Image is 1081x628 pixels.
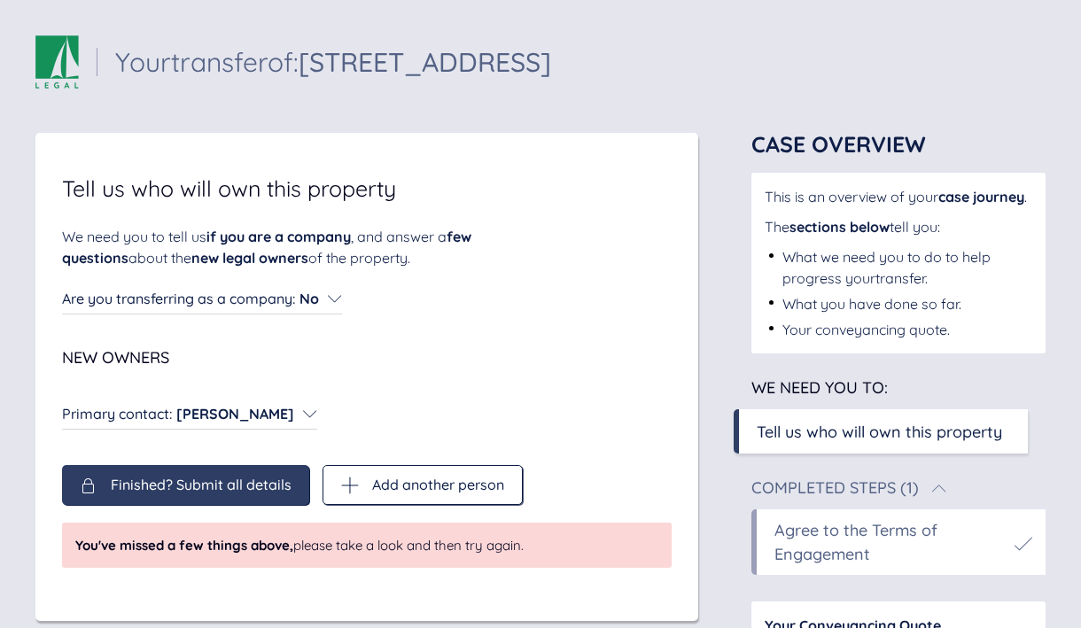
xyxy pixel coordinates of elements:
[782,319,950,340] div: Your conveyancing quote.
[299,45,551,79] span: [STREET_ADDRESS]
[191,249,308,267] span: new legal owners
[75,537,293,554] span: You've missed a few things above,
[75,536,524,554] span: please take a look and then try again.
[751,130,926,158] span: Case Overview
[765,186,1032,207] div: This is an overview of your .
[938,188,1024,205] span: case journey
[782,246,1032,289] div: What we need you to do to help progress your transfer .
[757,420,1002,444] div: Tell us who will own this property
[299,290,319,307] span: No
[206,228,351,245] span: if you are a company
[115,49,551,75] div: Your transfer of:
[62,405,172,423] span: Primary contact :
[789,218,890,236] span: sections below
[782,293,961,314] div: What you have done so far.
[751,377,888,398] span: We need you to:
[62,177,396,199] span: Tell us who will own this property
[372,477,504,492] span: Add another person
[62,347,169,368] span: New Owners
[62,290,295,307] span: Are you transferring as a company :
[111,477,292,492] span: Finished? Submit all details
[765,216,1032,237] div: The tell you:
[751,480,919,496] div: Completed Steps (1)
[176,405,294,423] span: [PERSON_NAME]
[774,518,1006,566] div: Agree to the Terms of Engagement
[62,226,549,268] div: We need you to tell us , and answer a about the of the property.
